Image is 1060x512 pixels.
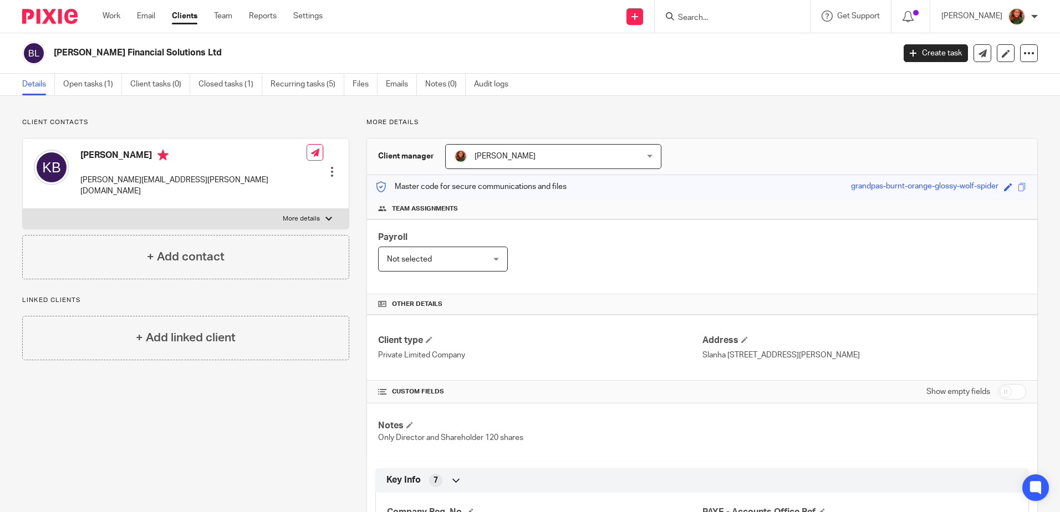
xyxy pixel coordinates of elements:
[22,296,349,305] p: Linked clients
[214,11,232,22] a: Team
[851,181,998,193] div: grandpas-burnt-orange-glossy-wolf-spider
[475,152,536,160] span: [PERSON_NAME]
[198,74,262,95] a: Closed tasks (1)
[386,474,421,486] span: Key Info
[378,233,407,242] span: Payroll
[386,74,417,95] a: Emails
[157,150,169,161] i: Primary
[474,74,517,95] a: Audit logs
[353,74,378,95] a: Files
[80,175,307,197] p: [PERSON_NAME][EMAIL_ADDRESS][PERSON_NAME][DOMAIN_NAME]
[378,387,702,396] h4: CUSTOM FIELDS
[926,386,990,397] label: Show empty fields
[378,151,434,162] h3: Client manager
[387,255,432,263] span: Not selected
[54,47,720,59] h2: [PERSON_NAME] Financial Solutions Ltd
[147,248,225,265] h4: + Add contact
[378,335,702,346] h4: Client type
[172,11,197,22] a: Clients
[904,44,968,62] a: Create task
[283,214,320,223] p: More details
[1008,8,1026,25] img: sallycropped.JPG
[63,74,122,95] a: Open tasks (1)
[837,12,880,20] span: Get Support
[454,150,467,163] img: sallycropped.JPG
[22,74,55,95] a: Details
[34,150,69,185] img: svg%3E
[80,150,307,163] h4: [PERSON_NAME]
[375,181,567,192] p: Master code for secure communications and files
[103,11,120,22] a: Work
[392,204,458,213] span: Team assignments
[702,335,1026,346] h4: Address
[22,9,78,24] img: Pixie
[130,74,190,95] a: Client tasks (0)
[434,475,438,486] span: 7
[378,420,702,432] h4: Notes
[22,42,45,65] img: svg%3E
[136,329,236,346] h4: + Add linked client
[425,74,466,95] a: Notes (0)
[392,300,442,309] span: Other details
[366,118,1038,127] p: More details
[137,11,155,22] a: Email
[22,118,349,127] p: Client contacts
[249,11,277,22] a: Reports
[378,434,523,442] span: Only Director and Shareholder 120 shares
[702,350,1026,361] p: Slanha [STREET_ADDRESS][PERSON_NAME]
[378,350,702,361] p: Private Limited Company
[677,13,777,23] input: Search
[293,11,323,22] a: Settings
[941,11,1002,22] p: [PERSON_NAME]
[271,74,344,95] a: Recurring tasks (5)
